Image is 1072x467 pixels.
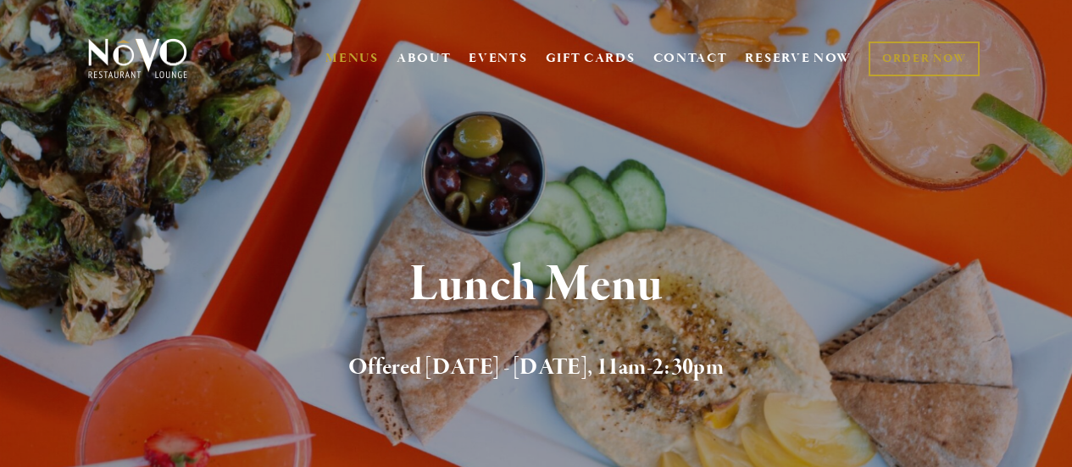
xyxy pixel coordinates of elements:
a: MENUS [325,50,379,67]
a: EVENTS [469,50,527,67]
a: ABOUT [397,50,452,67]
a: ORDER NOW [869,42,980,76]
img: Novo Restaurant &amp; Lounge [85,37,191,80]
a: CONTACT [653,42,728,75]
h1: Lunch Menu [112,258,960,313]
a: RESERVE NOW [745,42,852,75]
h2: Offered [DATE] - [DATE], 11am-2:30pm [112,350,960,386]
a: GIFT CARDS [546,42,636,75]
